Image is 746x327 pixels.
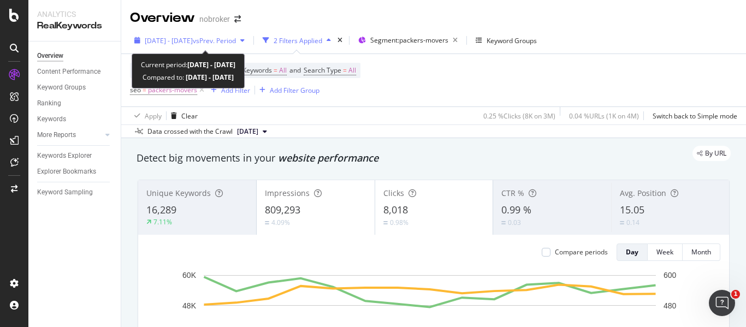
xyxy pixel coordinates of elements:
[37,129,102,141] a: More Reports
[279,63,287,78] span: All
[383,221,388,224] img: Equal
[569,111,639,121] div: 0.04 % URLs ( 1K on 4M )
[705,150,726,157] span: By URL
[731,290,740,299] span: 1
[130,9,195,27] div: Overview
[182,271,197,280] text: 60K
[354,32,462,49] button: Segment:packers-movers
[37,166,96,177] div: Explorer Bookmarks
[370,35,448,45] span: Segment: packers-movers
[37,114,66,125] div: Keywords
[145,111,162,121] div: Apply
[304,66,341,75] span: Search Type
[620,203,644,216] span: 15.05
[37,50,113,62] a: Overview
[37,114,113,125] a: Keywords
[274,36,322,45] div: 2 Filters Applied
[37,66,113,78] a: Content Performance
[233,125,271,138] button: [DATE]
[242,66,272,75] span: Keywords
[508,218,521,227] div: 0.03
[271,218,290,227] div: 4.09%
[620,188,666,198] span: Avg. Position
[648,243,683,261] button: Week
[37,129,76,141] div: More Reports
[270,86,319,95] div: Add Filter Group
[664,271,677,280] text: 600
[653,111,737,121] div: Switch back to Simple mode
[626,247,638,257] div: Day
[656,247,673,257] div: Week
[620,221,624,224] img: Equal
[683,243,720,261] button: Month
[153,217,172,227] div: 7.11%
[147,127,233,136] div: Data crossed with the Crawl
[483,111,555,121] div: 0.25 % Clicks ( 8K on 3M )
[648,107,737,124] button: Switch back to Simple mode
[258,32,335,49] button: 2 Filters Applied
[335,35,345,46] div: times
[692,146,731,161] div: legacy label
[148,82,197,98] span: packers-movers
[348,63,356,78] span: All
[182,301,197,310] text: 48K
[37,98,113,109] a: Ranking
[390,218,408,227] div: 0.98%
[626,218,640,227] div: 0.14
[37,82,113,93] a: Keyword Groups
[37,9,112,20] div: Analytics
[265,203,300,216] span: 809,293
[691,247,711,257] div: Month
[193,36,236,45] span: vs Prev. Period
[145,36,193,45] span: [DATE] - [DATE]
[343,66,347,75] span: =
[709,290,735,316] iframe: Intercom live chat
[143,85,146,94] span: =
[206,84,250,97] button: Add Filter
[234,15,241,23] div: arrow-right-arrow-left
[130,85,141,94] span: seo
[274,66,277,75] span: =
[181,111,198,121] div: Clear
[37,150,113,162] a: Keywords Explorer
[37,166,113,177] a: Explorer Bookmarks
[617,243,648,261] button: Day
[146,188,211,198] span: Unique Keywords
[501,203,531,216] span: 0.99 %
[37,98,61,109] div: Ranking
[37,66,100,78] div: Content Performance
[37,50,63,62] div: Overview
[265,188,310,198] span: Impressions
[383,203,408,216] span: 8,018
[187,60,235,69] b: [DATE] - [DATE]
[130,107,162,124] button: Apply
[471,32,541,49] button: Keyword Groups
[141,58,235,71] div: Current period:
[289,66,301,75] span: and
[501,188,524,198] span: CTR %
[221,86,250,95] div: Add Filter
[167,107,198,124] button: Clear
[237,127,258,136] span: 2024 Oct. 7th
[265,221,269,224] img: Equal
[555,247,608,257] div: Compare periods
[146,203,176,216] span: 16,289
[37,187,93,198] div: Keyword Sampling
[184,73,234,82] b: [DATE] - [DATE]
[199,14,230,25] div: nobroker
[255,84,319,97] button: Add Filter Group
[143,71,234,84] div: Compared to:
[664,301,677,310] text: 480
[37,150,92,162] div: Keywords Explorer
[37,20,112,32] div: RealKeywords
[383,188,404,198] span: Clicks
[130,32,249,49] button: [DATE] - [DATE]vsPrev. Period
[501,221,506,224] img: Equal
[487,36,537,45] div: Keyword Groups
[37,187,113,198] a: Keyword Sampling
[37,82,86,93] div: Keyword Groups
